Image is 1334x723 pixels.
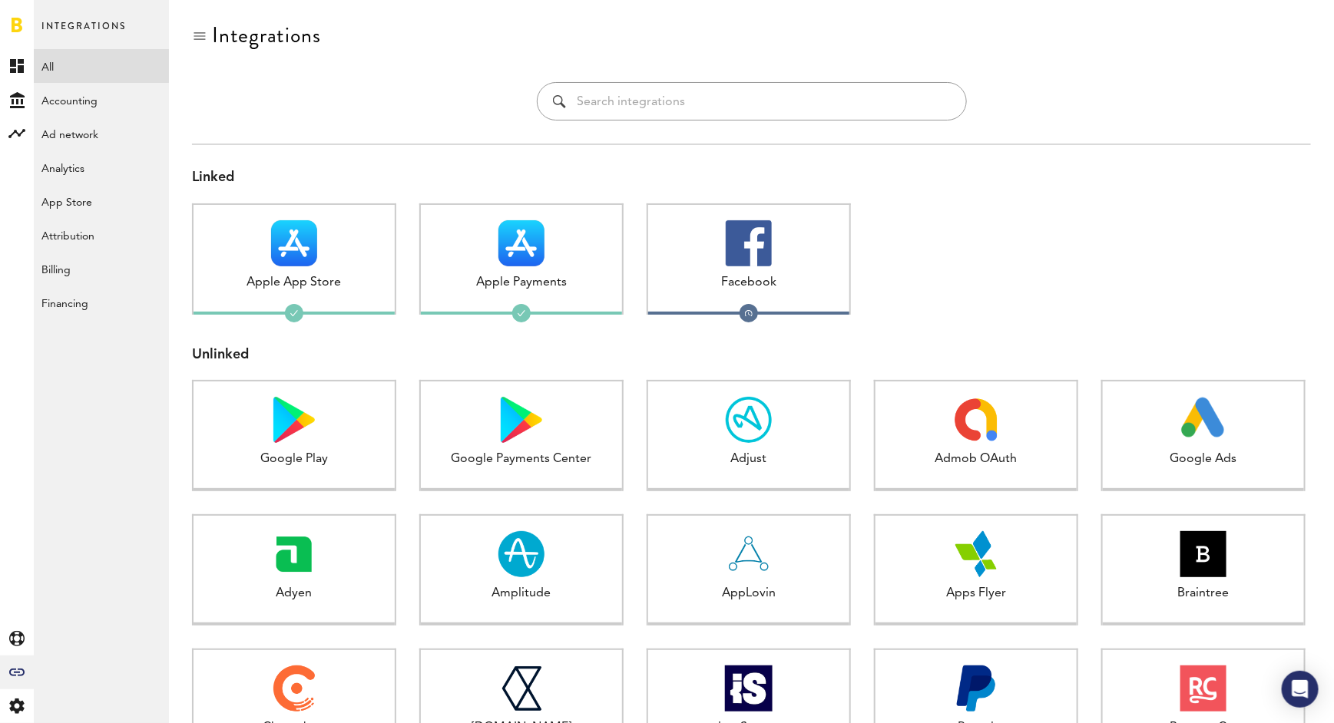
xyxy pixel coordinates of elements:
[34,83,169,117] a: Accounting
[34,286,169,319] a: Financing
[34,218,169,252] a: Attribution
[421,274,622,292] div: Apple Payments
[648,274,849,292] div: Facebook
[34,49,169,83] a: All
[421,585,622,602] div: Amplitude
[876,451,1077,468] div: Admob OAuth
[421,451,622,468] div: Google Payments Center
[648,585,849,602] div: AppLovin
[273,397,315,443] img: Google Play
[192,168,1311,188] div: Linked
[271,531,317,577] img: Adyen
[726,531,772,577] img: AppLovin
[273,665,314,711] img: Chargebee
[212,23,321,48] div: Integrations
[498,531,545,577] img: Amplitude
[194,451,395,468] div: Google Play
[578,83,951,120] input: Search integrations
[34,117,169,150] a: Ad network
[194,274,395,292] div: Apple App Store
[1180,665,1226,711] img: RevenueCat
[34,252,169,286] a: Billing
[271,220,317,266] img: Apple App Store
[725,665,773,711] img: ironSource
[953,531,999,577] img: Apps Flyer
[726,397,772,443] img: Adjust
[32,11,88,25] span: Support
[501,397,542,443] img: Google Payments Center
[726,220,772,266] img: Facebook
[953,397,999,443] img: Admob OAuth
[1103,585,1304,602] div: Braintree
[498,220,545,266] img: Apple Payments
[953,665,999,711] img: Paypal
[1103,451,1304,468] div: Google Ads
[41,17,126,49] span: Integrations
[1282,671,1319,708] div: Open Intercom Messenger
[876,585,1077,602] div: Apps Flyer
[648,451,849,468] div: Adjust
[34,184,169,218] a: App Store
[192,345,1311,365] div: Unlinked
[1180,531,1226,577] img: Braintree
[501,665,541,711] img: Checkout.com
[194,585,395,602] div: Adyen
[1181,397,1226,443] img: Google Ads
[34,150,169,184] a: Analytics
